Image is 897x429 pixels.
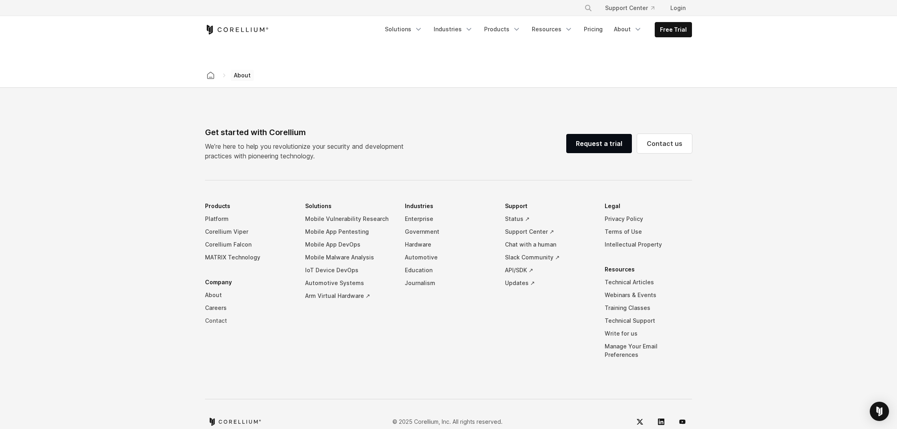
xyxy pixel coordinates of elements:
[505,225,592,238] a: Support Center ↗
[205,142,410,161] p: We’re here to help you revolutionize your security and development practices with pioneering tech...
[605,340,692,361] a: Manage Your Email Preferences
[305,277,392,289] a: Automotive Systems
[605,225,692,238] a: Terms of Use
[380,22,692,37] div: Navigation Menu
[203,70,218,81] a: Corellium home
[205,25,269,34] a: Corellium Home
[231,70,254,81] span: About
[205,302,292,314] a: Careers
[205,238,292,251] a: Corellium Falcon
[208,418,261,426] a: Corellium home
[205,314,292,327] a: Contact
[205,200,692,373] div: Navigation Menu
[405,212,492,225] a: Enterprise
[605,314,692,327] a: Technical Support
[566,134,632,153] a: Request a trial
[581,1,595,15] button: Search
[599,1,661,15] a: Support Center
[305,264,392,277] a: IoT Device DevOps
[392,417,503,426] p: © 2025 Corellium, Inc. All rights reserved.
[405,251,492,264] a: Automotive
[405,264,492,277] a: Education
[305,251,392,264] a: Mobile Malware Analysis
[305,289,392,302] a: Arm Virtual Hardware ↗
[380,22,427,36] a: Solutions
[870,402,889,421] div: Open Intercom Messenger
[405,238,492,251] a: Hardware
[575,1,692,15] div: Navigation Menu
[605,212,692,225] a: Privacy Policy
[605,276,692,289] a: Technical Articles
[505,251,592,264] a: Slack Community ↗
[429,22,478,36] a: Industries
[605,238,692,251] a: Intellectual Property
[305,212,392,225] a: Mobile Vulnerability Research
[637,134,692,153] a: Contact us
[205,225,292,238] a: Corellium Viper
[605,302,692,314] a: Training Classes
[205,212,292,225] a: Platform
[579,22,607,36] a: Pricing
[505,238,592,251] a: Chat with a human
[305,238,392,251] a: Mobile App DevOps
[527,22,577,36] a: Resources
[305,225,392,238] a: Mobile App Pentesting
[405,277,492,289] a: Journalism
[405,225,492,238] a: Government
[605,327,692,340] a: Write for us
[655,22,692,37] a: Free Trial
[664,1,692,15] a: Login
[605,289,692,302] a: Webinars & Events
[205,251,292,264] a: MATRIX Technology
[479,22,525,36] a: Products
[505,264,592,277] a: API/SDK ↗
[205,126,410,138] div: Get started with Corellium
[505,212,592,225] a: Status ↗
[505,277,592,289] a: Updates ↗
[609,22,647,36] a: About
[205,289,292,302] a: About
